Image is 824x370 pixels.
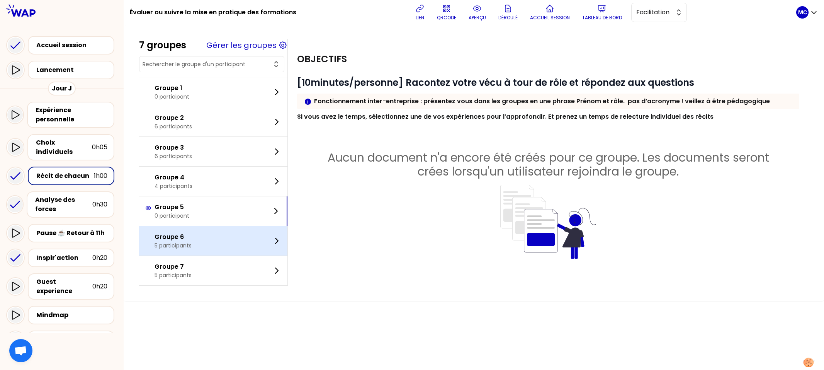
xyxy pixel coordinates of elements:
[9,339,32,362] div: Ouvrir le chat
[155,262,192,271] p: Groupe 7
[155,152,192,160] p: 6 participants
[92,200,107,209] div: 0h30
[92,253,107,263] div: 0h20
[416,15,424,21] p: lien
[36,106,107,124] div: Expérience personnelle
[155,84,189,93] p: Groupe 1
[36,228,107,238] div: Pause ☕️ Retour à 11h
[579,1,625,24] button: Tableau de bord
[155,203,189,212] p: Groupe 5
[36,277,92,296] div: Guest experience
[36,65,110,75] div: Lancement
[36,310,107,320] div: Mindmap
[36,253,92,263] div: Inspir'action
[206,40,277,51] button: Gérer les groupes
[314,97,770,106] strong: Fonctionnement inter-entreprise : présentez vous dans les groupes en une phrase Prénom et rôle. p...
[155,93,189,101] p: 0 participant
[297,76,694,89] strong: [10minutes/personne] Racontez votre vécu à tour de rôle et répondez aux questions
[92,282,107,291] div: 0h20
[631,3,687,22] button: Facilitation
[582,15,622,21] p: Tableau de bord
[636,8,671,17] span: Facilitation
[155,242,192,249] p: 5 participants
[495,1,521,24] button: Déroulé
[527,1,573,24] button: Accueil session
[155,143,192,152] p: Groupe 3
[155,271,192,279] p: 5 participants
[143,60,272,68] input: Rechercher le groupe d'un participant
[36,171,94,181] div: Récit de chacun
[155,123,192,130] p: 6 participants
[498,15,518,21] p: Déroulé
[434,1,459,24] button: QRCODE
[297,112,714,121] strong: Si vous avez le temps, sélectionnez une de vos expériences pour l’approfondir. Et prenez un temps...
[94,171,107,181] div: 1h00
[412,1,428,24] button: lien
[155,212,189,220] p: 0 participant
[437,15,456,21] p: QRCODE
[155,173,192,182] p: Groupe 4
[155,113,192,123] p: Groupe 2
[796,6,818,19] button: MC
[294,151,802,179] h2: Aucun document n'a encore été créés pour ce groupe. Les documents seront crées lorsqu'un utilisat...
[92,143,107,152] div: 0h05
[36,138,92,157] div: Choix individuels
[36,41,110,50] div: Accueil session
[297,53,347,65] h2: Objectifs
[155,232,192,242] p: Groupe 6
[530,15,570,21] p: Accueil session
[48,82,76,95] div: Jour J
[35,195,92,214] div: Analyse des forces
[469,15,486,21] p: aperçu
[798,9,807,16] p: MC
[155,182,192,190] p: 4 participants
[139,39,186,51] div: 7 groupes
[466,1,489,24] button: aperçu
